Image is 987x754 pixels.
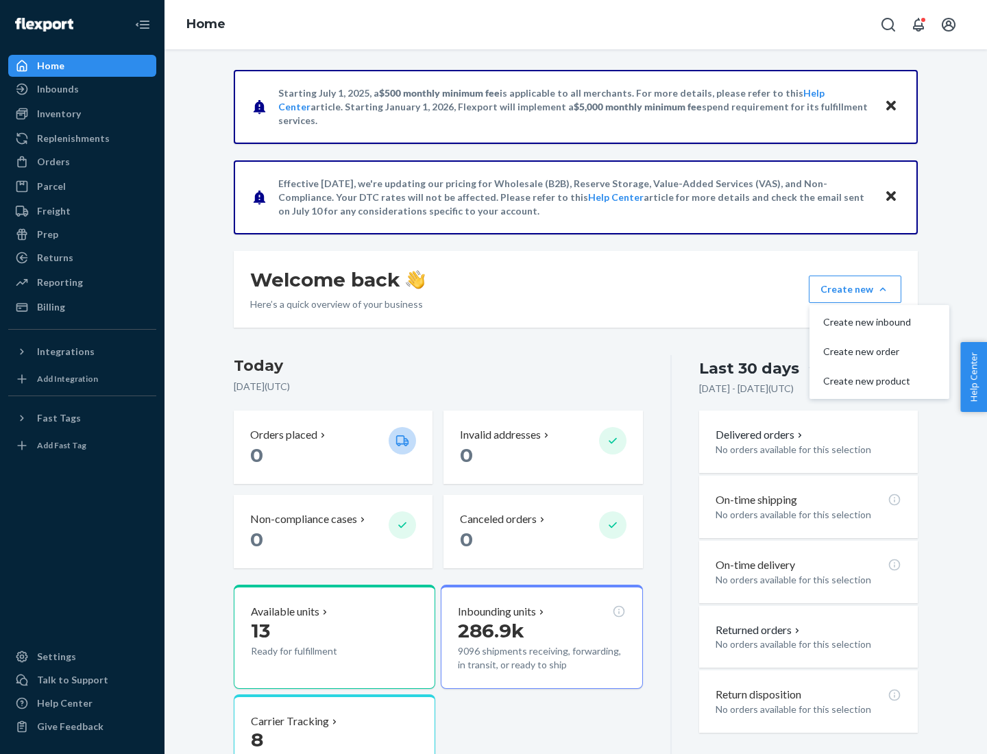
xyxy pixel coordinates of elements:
[8,223,156,245] a: Prep
[8,151,156,173] a: Orders
[443,411,642,484] button: Invalid addresses 0
[250,267,425,292] h1: Welcome back
[716,443,901,457] p: No orders available for this selection
[905,11,932,38] button: Open notifications
[234,380,643,393] p: [DATE] ( UTC )
[8,407,156,429] button: Fast Tags
[406,270,425,289] img: hand-wave emoji
[175,5,236,45] ol: breadcrumbs
[8,368,156,390] a: Add Integration
[15,18,73,32] img: Flexport logo
[960,342,987,412] button: Help Center
[37,107,81,121] div: Inventory
[458,644,625,672] p: 9096 shipments receiving, forwarding, in transit, or ready to ship
[460,528,473,551] span: 0
[8,247,156,269] a: Returns
[8,296,156,318] a: Billing
[251,728,263,751] span: 8
[882,187,900,207] button: Close
[37,411,81,425] div: Fast Tags
[8,646,156,668] a: Settings
[460,511,537,527] p: Canceled orders
[37,251,73,265] div: Returns
[441,585,642,689] button: Inbounding units286.9k9096 shipments receiving, forwarding, in transit, or ready to ship
[935,11,962,38] button: Open account menu
[809,276,901,303] button: Create newCreate new inboundCreate new orderCreate new product
[234,585,435,689] button: Available units13Ready for fulfillment
[234,411,432,484] button: Orders placed 0
[8,175,156,197] a: Parcel
[875,11,902,38] button: Open Search Box
[8,271,156,293] a: Reporting
[234,495,432,568] button: Non-compliance cases 0
[716,427,805,443] button: Delivered orders
[37,82,79,96] div: Inbounds
[812,308,947,337] button: Create new inbound
[37,155,70,169] div: Orders
[823,376,911,386] span: Create new product
[458,619,524,642] span: 286.9k
[250,511,357,527] p: Non-compliance cases
[716,622,803,638] button: Returned orders
[8,78,156,100] a: Inbounds
[716,492,797,508] p: On-time shipping
[716,703,901,716] p: No orders available for this selection
[443,495,642,568] button: Canceled orders 0
[812,367,947,396] button: Create new product
[37,696,93,710] div: Help Center
[699,358,799,379] div: Last 30 days
[37,720,103,733] div: Give Feedback
[234,355,643,377] h3: Today
[882,97,900,117] button: Close
[37,276,83,289] div: Reporting
[37,132,110,145] div: Replenishments
[37,204,71,218] div: Freight
[129,11,156,38] button: Close Navigation
[823,347,911,356] span: Create new order
[37,439,86,451] div: Add Fast Tag
[186,16,226,32] a: Home
[37,300,65,314] div: Billing
[8,103,156,125] a: Inventory
[37,180,66,193] div: Parcel
[588,191,644,203] a: Help Center
[812,337,947,367] button: Create new order
[251,714,329,729] p: Carrier Tracking
[250,528,263,551] span: 0
[37,650,76,664] div: Settings
[278,86,871,127] p: Starting July 1, 2025, a is applicable to all merchants. For more details, please refer to this a...
[716,557,795,573] p: On-time delivery
[251,644,378,658] p: Ready for fulfillment
[278,177,871,218] p: Effective [DATE], we're updating our pricing for Wholesale (B2B), Reserve Storage, Value-Added Se...
[8,669,156,691] a: Talk to Support
[8,716,156,738] button: Give Feedback
[8,435,156,457] a: Add Fast Tag
[460,427,541,443] p: Invalid addresses
[8,341,156,363] button: Integrations
[8,127,156,149] a: Replenishments
[823,317,911,327] span: Create new inbound
[8,55,156,77] a: Home
[8,692,156,714] a: Help Center
[699,382,794,396] p: [DATE] - [DATE] ( UTC )
[716,508,901,522] p: No orders available for this selection
[250,443,263,467] span: 0
[37,373,98,385] div: Add Integration
[250,297,425,311] p: Here’s a quick overview of your business
[8,200,156,222] a: Freight
[37,228,58,241] div: Prep
[574,101,702,112] span: $5,000 monthly minimum fee
[37,59,64,73] div: Home
[37,345,95,358] div: Integrations
[458,604,536,620] p: Inbounding units
[251,604,319,620] p: Available units
[716,637,901,651] p: No orders available for this selection
[251,619,270,642] span: 13
[716,687,801,703] p: Return disposition
[460,443,473,467] span: 0
[379,87,500,99] span: $500 monthly minimum fee
[250,427,317,443] p: Orders placed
